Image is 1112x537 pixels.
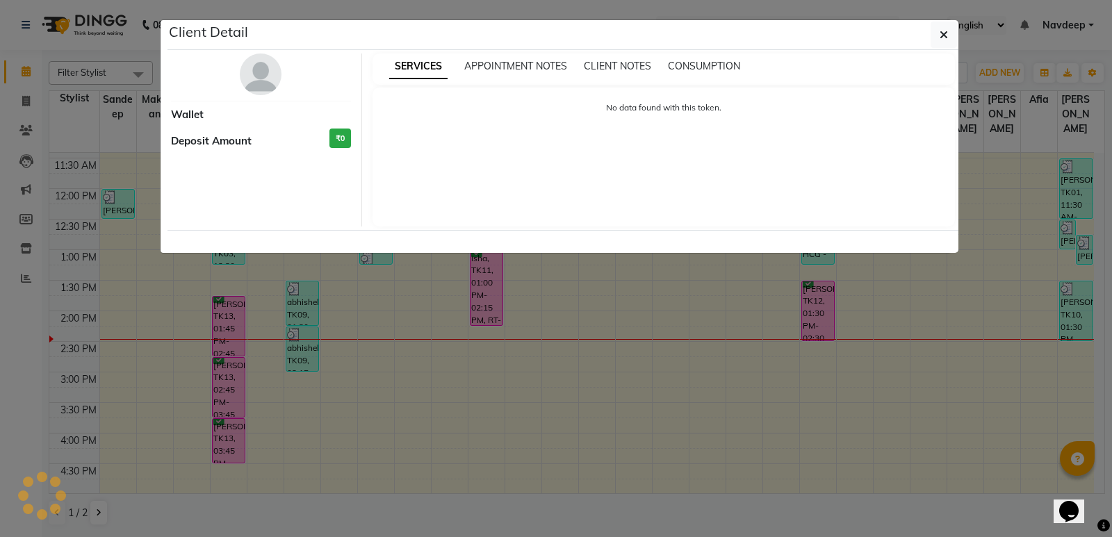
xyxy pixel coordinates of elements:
span: Deposit Amount [171,133,252,149]
p: No data found with this token. [386,101,942,114]
span: CONSUMPTION [668,60,740,72]
span: SERVICES [389,54,448,79]
span: Wallet [171,107,204,123]
iframe: chat widget [1054,481,1098,523]
span: CLIENT NOTES [584,60,651,72]
h5: Client Detail [169,22,248,42]
span: APPOINTMENT NOTES [464,60,567,72]
h3: ₹0 [329,129,351,149]
img: avatar [240,53,281,95]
